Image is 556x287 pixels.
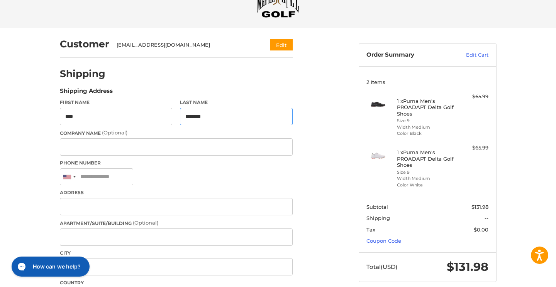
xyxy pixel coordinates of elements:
iframe: Google Customer Reviews [492,266,556,287]
span: Total (USD) [366,263,397,270]
li: Size 9 [397,117,456,124]
span: Shipping [366,215,390,221]
li: Color Black [397,130,456,137]
label: Apartment/Suite/Building [60,219,293,227]
span: $0.00 [474,227,488,233]
h3: Order Summary [366,51,449,59]
label: First Name [60,99,173,106]
h2: Customer [60,38,109,50]
label: City [60,250,293,257]
div: United States: +1 [60,169,78,185]
li: Width Medium [397,175,456,182]
label: Phone Number [60,159,293,166]
a: Coupon Code [366,238,401,244]
label: Address [60,189,293,196]
div: $65.99 [458,93,488,101]
li: Size 9 [397,169,456,176]
small: (Optional) [102,129,127,136]
a: Edit Cart [449,51,488,59]
span: $131.98 [471,204,488,210]
h4: 1 x Puma Men's PROADAPT Delta Golf Shoes [397,98,456,117]
span: Tax [366,227,375,233]
h3: 2 Items [366,79,488,85]
h2: Shipping [60,68,105,80]
div: $65.99 [458,144,488,152]
label: Company Name [60,129,293,137]
li: Color White [397,182,456,188]
button: Edit [270,39,293,50]
span: $131.98 [447,260,488,274]
small: (Optional) [133,220,158,226]
li: Width Medium [397,124,456,131]
span: Subtotal [366,204,388,210]
span: -- [485,215,488,221]
div: [EMAIL_ADDRESS][DOMAIN_NAME] [117,41,255,49]
label: Country [60,279,293,286]
legend: Shipping Address [60,87,113,99]
label: Last Name [180,99,293,106]
h4: 1 x Puma Men's PROADAPT Delta Golf Shoes [397,149,456,168]
iframe: Gorgias live chat messenger [8,254,92,279]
